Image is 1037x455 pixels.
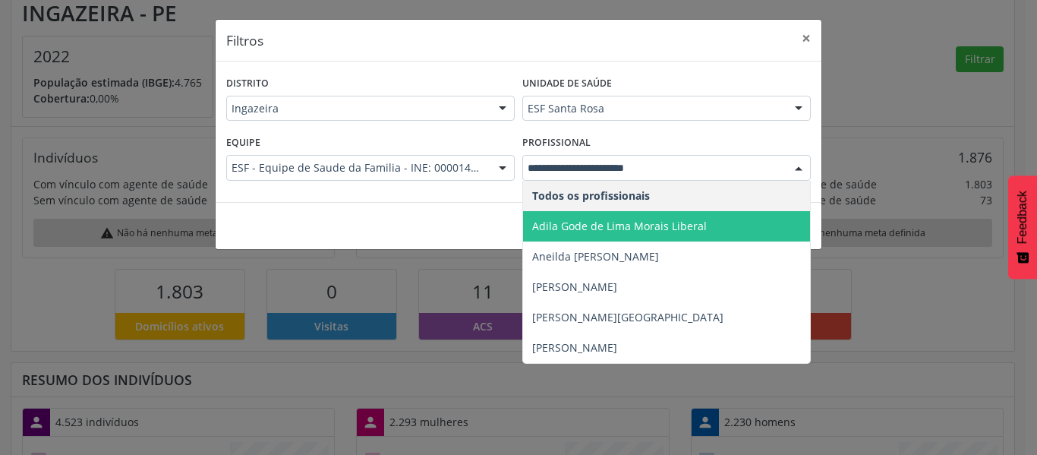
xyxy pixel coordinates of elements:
label: Unidade de saúde [522,72,612,96]
span: Aneilda [PERSON_NAME] [532,249,659,264]
label: Equipe [226,131,260,155]
span: ESF - Equipe de Saude da Familia - INE: 0000143898 [232,160,484,175]
span: [PERSON_NAME] [532,280,617,294]
span: ESF Santa Rosa [528,101,780,116]
span: Ingazeira [232,101,484,116]
label: Profissional [522,131,591,155]
span: Adila Gode de Lima Morais Liberal [532,219,707,233]
button: Feedback - Mostrar pesquisa [1008,175,1037,279]
span: Todos os profissionais [532,188,650,203]
span: [PERSON_NAME][GEOGRAPHIC_DATA] [532,310,723,324]
h5: Filtros [226,30,263,50]
button: Close [791,20,821,57]
span: [PERSON_NAME] [532,340,617,355]
span: Feedback [1016,191,1029,244]
label: Distrito [226,72,269,96]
